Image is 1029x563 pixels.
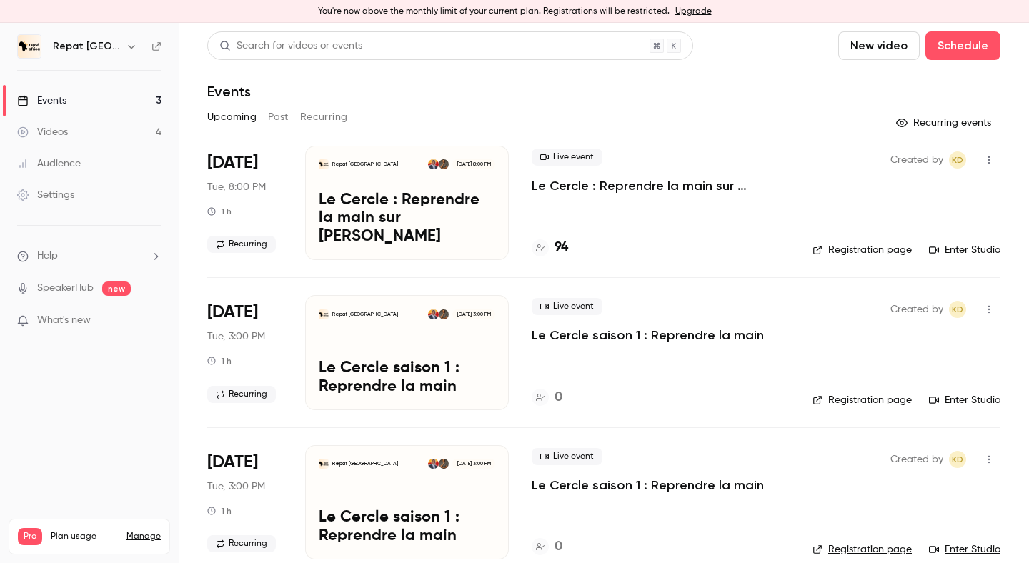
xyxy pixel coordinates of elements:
a: Registration page [812,393,912,407]
p: Repat [GEOGRAPHIC_DATA] [332,311,398,318]
span: Live event [532,149,602,166]
a: Le Cercle : Reprendre la main sur sa carrièreRepat [GEOGRAPHIC_DATA]Hannah DehauteurKara Diaby[DA... [305,146,509,260]
div: Oct 7 Tue, 1:00 PM (Africa/Abidjan) [207,295,282,409]
span: Kara Diaby [949,451,966,468]
span: Tue, 3:00 PM [207,329,265,344]
div: 1 h [207,206,232,217]
button: Upcoming [207,106,257,129]
img: Le Cercle saison 1 : Reprendre la main [319,459,329,469]
span: [DATE] [207,151,258,174]
a: Enter Studio [929,243,1000,257]
span: Tue, 3:00 PM [207,479,265,494]
a: 0 [532,388,562,407]
div: Videos [17,125,68,139]
span: Recurring [207,386,276,403]
a: Registration page [812,542,912,557]
button: Recurring events [890,111,1000,134]
span: KD [952,151,963,169]
span: KD [952,451,963,468]
h4: 0 [555,388,562,407]
a: Registration page [812,243,912,257]
li: help-dropdown-opener [17,249,161,264]
h6: Repat [GEOGRAPHIC_DATA] [53,39,120,54]
p: Le Cercle : Reprendre la main sur [PERSON_NAME] [319,191,495,246]
p: Repat [GEOGRAPHIC_DATA] [332,460,398,467]
img: Le Cercle saison 1 : Reprendre la main [319,309,329,319]
a: Enter Studio [929,542,1000,557]
h1: Events [207,83,251,100]
p: Le Cercle saison 1 : Reprendre la main [319,359,495,397]
img: Hannah Dehauteur [439,459,449,469]
button: Past [268,106,289,129]
a: Manage [126,531,161,542]
span: [DATE] 8:00 PM [452,159,494,169]
img: Kara Diaby [428,309,438,319]
img: Le Cercle : Reprendre la main sur sa carrière [319,159,329,169]
a: Le Cercle : Reprendre la main sur [PERSON_NAME] [532,177,790,194]
div: Audience [17,156,81,171]
span: [DATE] [207,301,258,324]
button: New video [838,31,920,60]
a: 0 [532,537,562,557]
span: [DATE] 3:00 PM [452,459,494,469]
img: Hannah Dehauteur [439,309,449,319]
div: Oct 14 Tue, 1:00 PM (Africa/Abidjan) [207,445,282,559]
button: Schedule [925,31,1000,60]
a: Le Cercle saison 1 : Reprendre la main [532,327,764,344]
div: Search for videos or events [219,39,362,54]
span: Created by [890,151,943,169]
span: Recurring [207,535,276,552]
span: Created by [890,301,943,318]
iframe: Noticeable Trigger [144,314,161,327]
div: Sep 30 Tue, 8:00 PM (Europe/Paris) [207,146,282,260]
img: Hannah Dehauteur [439,159,449,169]
h4: 94 [555,238,568,257]
span: Plan usage [51,531,118,542]
h4: 0 [555,537,562,557]
span: Tue, 8:00 PM [207,180,266,194]
span: Live event [532,298,602,315]
a: Le Cercle saison 1 : Reprendre la mainRepat [GEOGRAPHIC_DATA]Hannah DehauteurKara Diaby[DATE] 3:0... [305,445,509,559]
div: Events [17,94,66,108]
div: Settings [17,188,74,202]
span: Kara Diaby [949,301,966,318]
a: Enter Studio [929,393,1000,407]
span: KD [952,301,963,318]
img: Kara Diaby [428,159,438,169]
span: new [102,281,131,296]
a: Upgrade [675,6,712,17]
span: Kara Diaby [949,151,966,169]
span: Live event [532,448,602,465]
span: [DATE] 3:00 PM [452,309,494,319]
span: Recurring [207,236,276,253]
span: Pro [18,528,42,545]
span: [DATE] [207,451,258,474]
span: What's new [37,313,91,328]
img: Repat Africa [18,35,41,58]
a: Le Cercle saison 1 : Reprendre la main [532,477,764,494]
p: Repat [GEOGRAPHIC_DATA] [332,161,398,168]
span: Help [37,249,58,264]
button: Recurring [300,106,348,129]
div: 1 h [207,355,232,367]
a: Le Cercle saison 1 : Reprendre la mainRepat [GEOGRAPHIC_DATA]Hannah DehauteurKara Diaby[DATE] 3:0... [305,295,509,409]
div: 1 h [207,505,232,517]
span: Created by [890,451,943,468]
a: 94 [532,238,568,257]
p: Le Cercle saison 1 : Reprendre la main [319,509,495,546]
img: Kara Diaby [428,459,438,469]
a: SpeakerHub [37,281,94,296]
